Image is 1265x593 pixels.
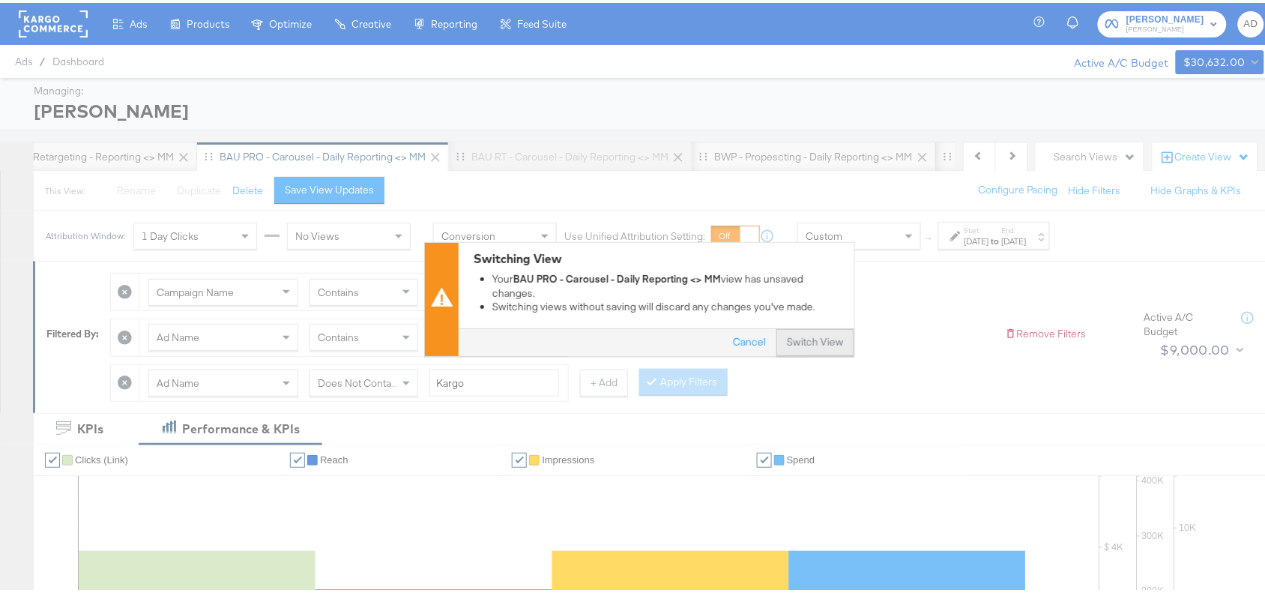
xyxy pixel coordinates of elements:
li: Switching views without saving will discard any changes you've made. [492,298,847,312]
strong: BAU PRO - Carousel - Daily Reporting <> MM [513,270,721,283]
button: Cancel [722,327,776,354]
button: Switch View [776,327,854,354]
div: Switching View [474,247,847,265]
li: Your view has unsaved changes. [492,270,847,298]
